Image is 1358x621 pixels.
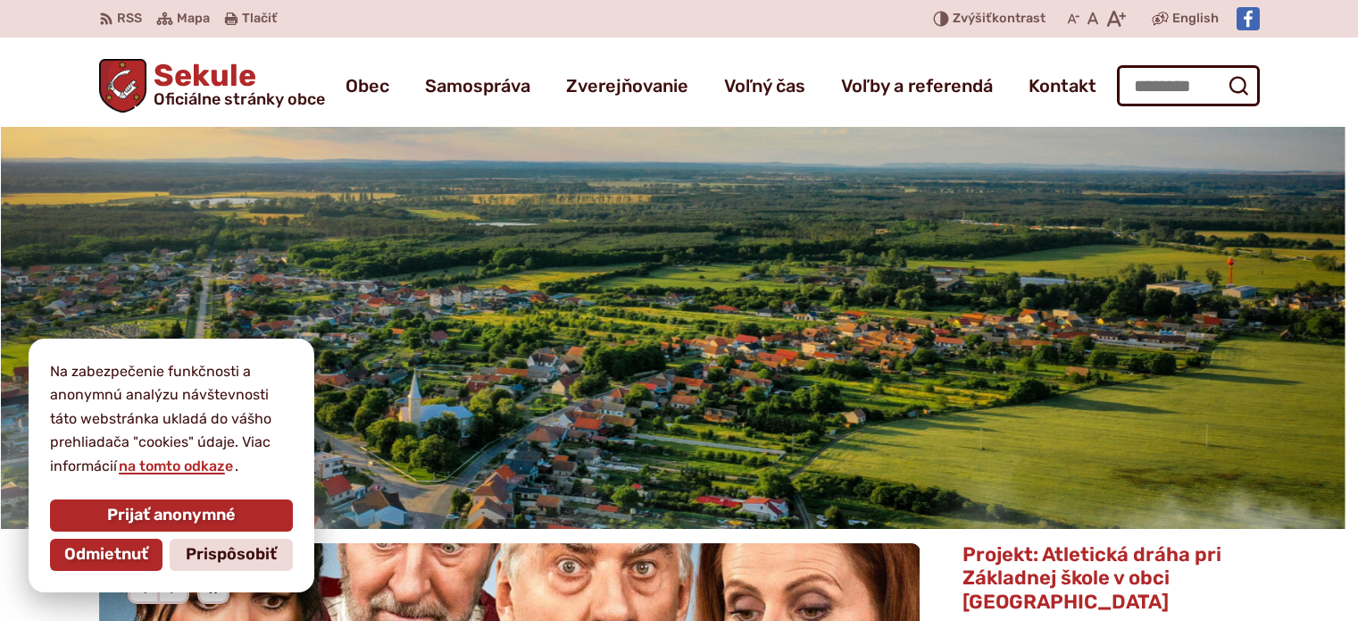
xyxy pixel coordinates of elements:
[841,61,993,111] a: Voľby a referendá
[177,8,210,29] span: Mapa
[724,61,805,111] a: Voľný čas
[50,539,162,571] button: Odmietnuť
[1029,61,1096,111] a: Kontakt
[64,545,148,565] span: Odmietnuť
[117,457,235,474] a: na tomto odkaze
[50,360,293,478] p: Na zabezpečenie funkčnosti a anonymnú analýzu návštevnosti táto webstránka ukladá do vášho prehli...
[346,61,389,111] a: Obec
[566,61,688,111] a: Zverejňovanie
[146,61,325,107] h1: Sekule
[170,539,293,571] button: Prispôsobiť
[242,12,277,27] span: Tlačiť
[50,499,293,532] button: Prijať anonymné
[425,61,530,111] a: Samospráva
[1172,8,1219,29] span: English
[99,59,147,113] img: Prejsť na domovskú stránku
[154,91,325,107] span: Oficiálne stránky obce
[953,11,992,26] span: Zvýšiť
[99,59,326,113] a: Logo Sekule, prejsť na domovskú stránku.
[117,8,142,29] span: RSS
[186,545,277,565] span: Prispôsobiť
[1237,7,1260,30] img: Prejsť na Facebook stránku
[1169,8,1222,29] a: English
[962,542,1221,614] span: Projekt: Atletická dráha pri Základnej škole v obci [GEOGRAPHIC_DATA]
[107,506,236,525] span: Prijať anonymné
[953,12,1046,27] span: kontrast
